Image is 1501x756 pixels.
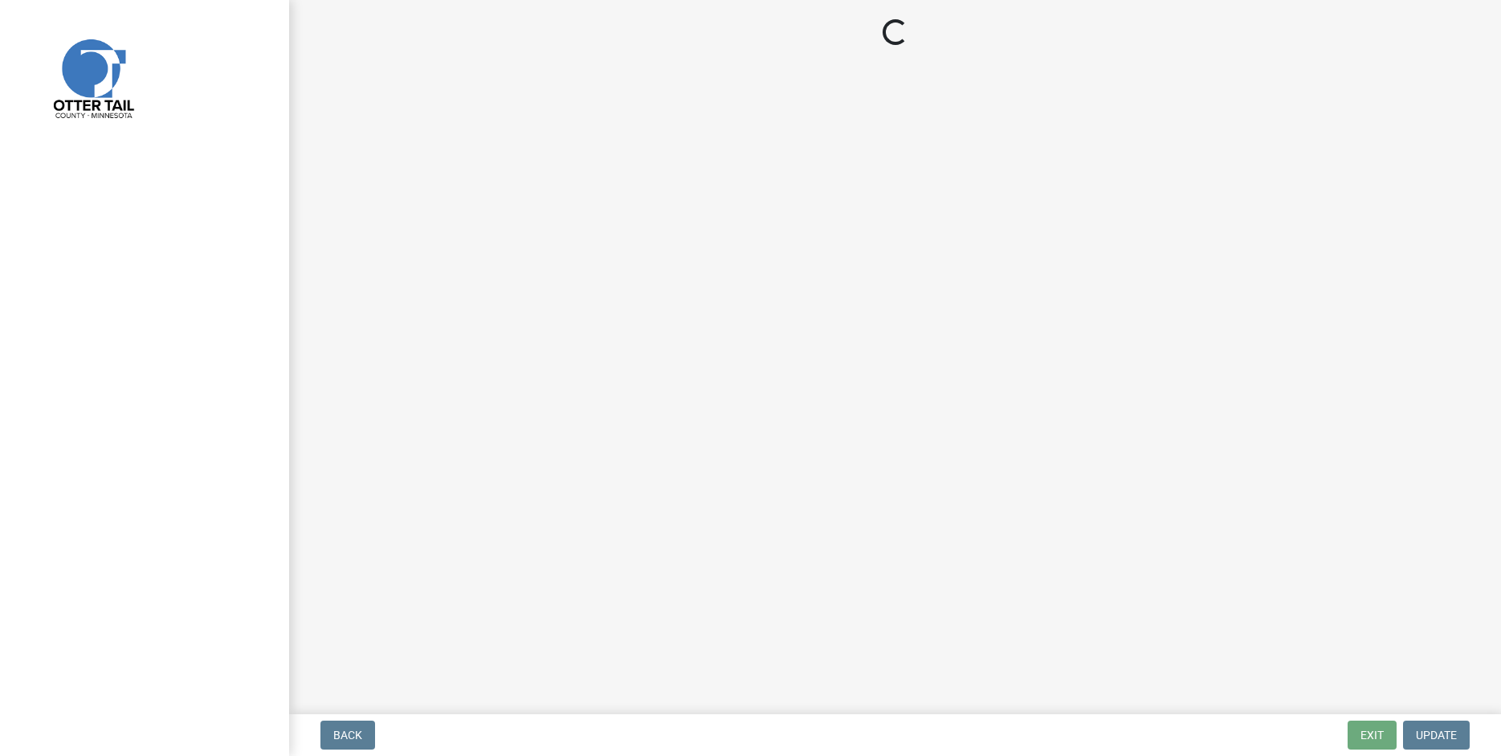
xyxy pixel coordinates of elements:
[1348,721,1397,750] button: Exit
[320,721,375,750] button: Back
[333,729,362,742] span: Back
[32,17,153,137] img: Otter Tail County, Minnesota
[1403,721,1470,750] button: Update
[1416,729,1457,742] span: Update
